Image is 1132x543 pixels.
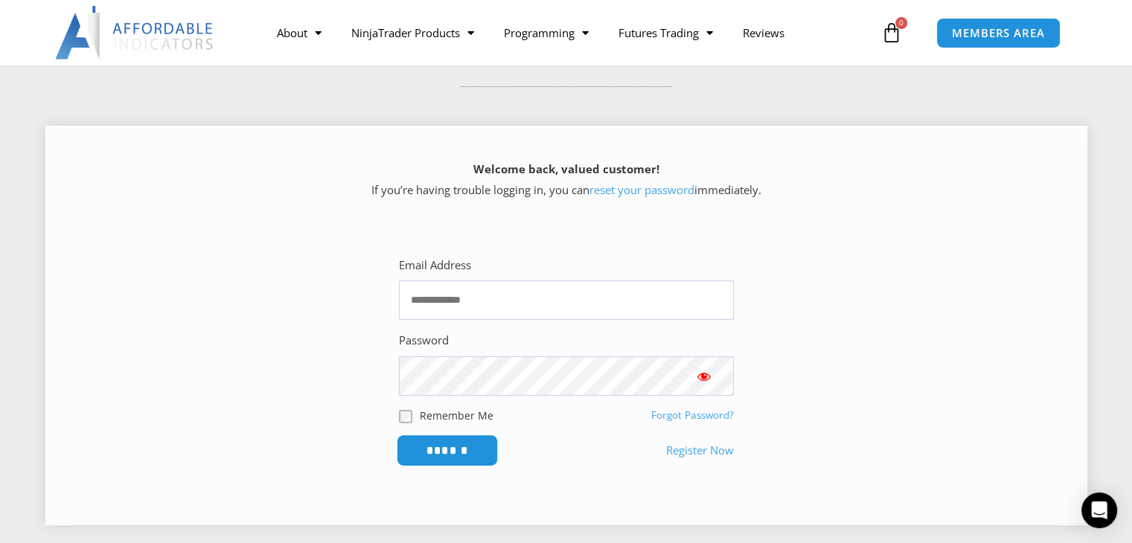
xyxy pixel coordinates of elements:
span: 0 [895,17,907,29]
span: MEMBERS AREA [952,28,1045,39]
a: Futures Trading [604,16,728,50]
a: Forgot Password? [651,408,734,422]
p: If you’re having trouble logging in, you can immediately. [71,159,1061,201]
a: Register Now [666,440,734,461]
a: Programming [489,16,604,50]
nav: Menu [262,16,877,50]
label: Password [399,330,449,351]
a: NinjaTrader Products [336,16,489,50]
a: 0 [859,11,924,54]
label: Email Address [399,255,471,276]
img: LogoAI | Affordable Indicators – NinjaTrader [55,6,215,60]
a: MEMBERS AREA [936,18,1061,48]
a: About [262,16,336,50]
div: Open Intercom Messenger [1081,492,1117,528]
button: Show password [674,356,734,396]
strong: Welcome back, valued customer! [473,161,659,176]
a: reset your password [589,182,694,197]
label: Remember Me [420,408,493,423]
a: Reviews [728,16,799,50]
